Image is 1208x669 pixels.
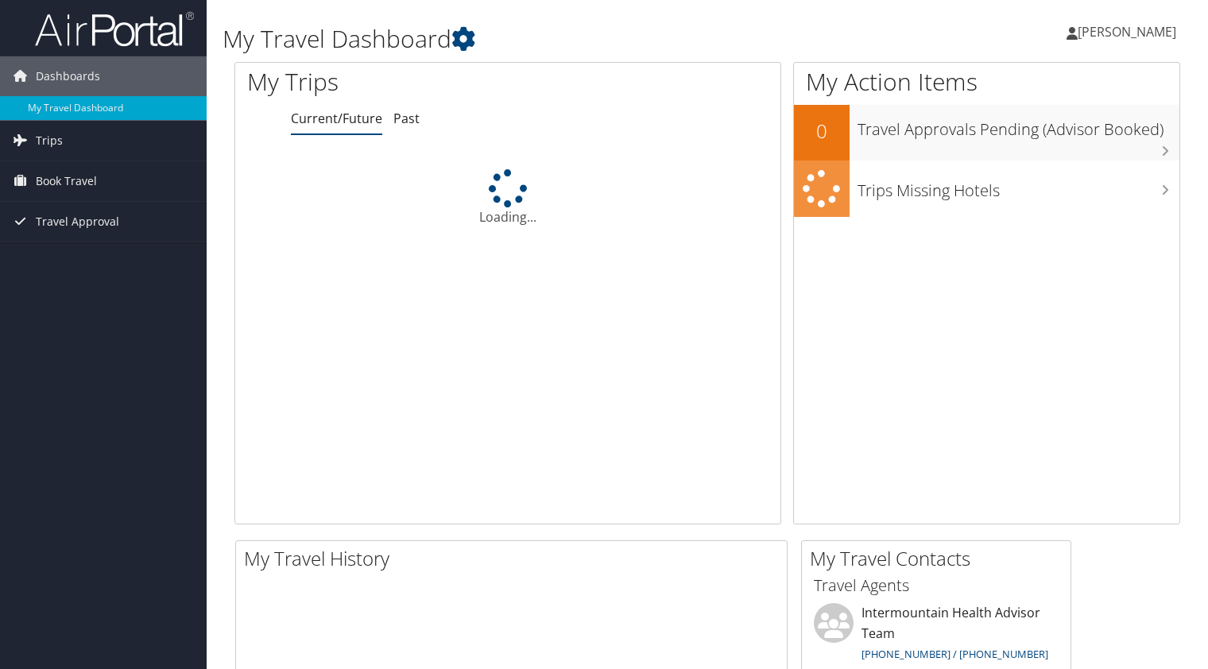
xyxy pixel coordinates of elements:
h1: My Action Items [794,65,1179,99]
h3: Travel Agents [814,574,1059,597]
h1: My Trips [247,65,541,99]
a: Past [393,110,420,127]
h2: My Travel Contacts [810,545,1071,572]
h3: Trips Missing Hotels [858,172,1179,202]
span: [PERSON_NAME] [1078,23,1176,41]
h2: My Travel History [244,545,787,572]
a: [PHONE_NUMBER] / [PHONE_NUMBER] [861,647,1048,661]
span: Book Travel [36,161,97,201]
div: Loading... [235,169,780,226]
span: Travel Approval [36,202,119,242]
span: Trips [36,121,63,160]
a: 0Travel Approvals Pending (Advisor Booked) [794,105,1179,160]
a: [PERSON_NAME] [1067,8,1192,56]
a: Trips Missing Hotels [794,160,1179,217]
h3: Travel Approvals Pending (Advisor Booked) [858,110,1179,141]
h1: My Travel Dashboard [223,22,869,56]
img: airportal-logo.png [35,10,194,48]
h2: 0 [794,118,850,145]
span: Dashboards [36,56,100,96]
a: Current/Future [291,110,382,127]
